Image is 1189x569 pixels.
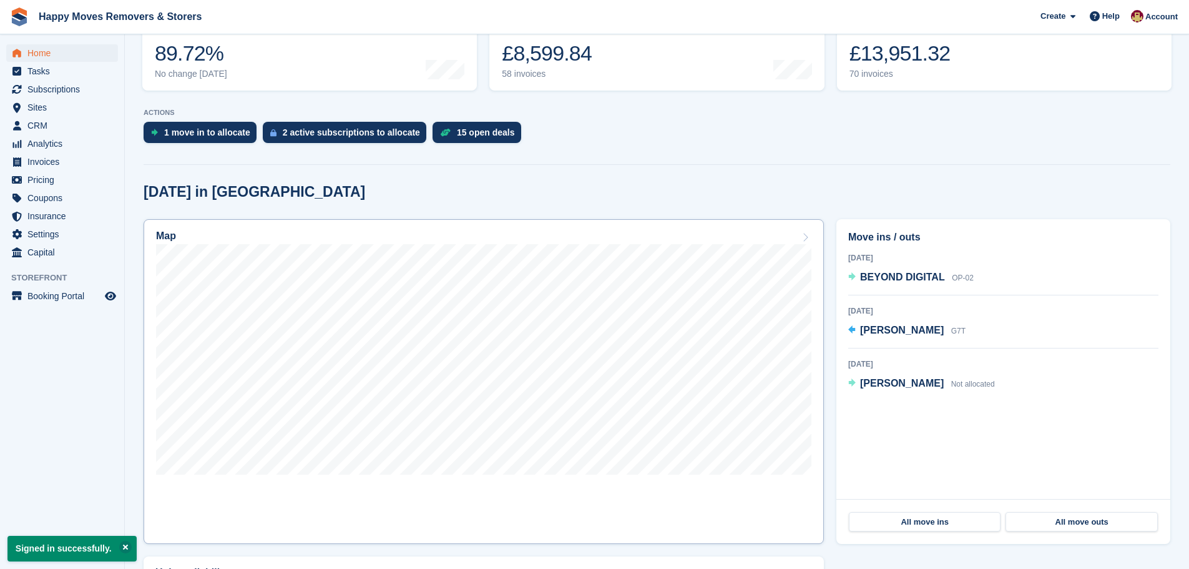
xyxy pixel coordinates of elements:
[848,376,995,392] a: [PERSON_NAME] Not allocated
[142,11,477,91] a: Occupancy 89.72% No change [DATE]
[7,536,137,562] p: Signed in successfully.
[502,41,595,66] div: £8,599.84
[27,153,102,171] span: Invoices
[10,7,29,26] img: stora-icon-8386f47178a22dfd0bd8f6a31ec36ba5ce8667c1dd55bd0f319d3a0aa187defe.svg
[27,207,102,225] span: Insurance
[440,128,451,137] img: deal-1b604bf984904fb50ccaf53a9ad4b4a5d6e5aea283cecdc64d6e3604feb123c2.svg
[6,207,118,225] a: menu
[144,122,263,149] a: 1 move in to allocate
[164,127,250,137] div: 1 move in to allocate
[27,62,102,80] span: Tasks
[263,122,433,149] a: 2 active subscriptions to allocate
[952,274,974,282] span: OP-02
[457,127,515,137] div: 15 open deals
[6,189,118,207] a: menu
[27,99,102,116] span: Sites
[27,287,102,305] span: Booking Portal
[6,153,118,171] a: menu
[144,219,824,544] a: Map
[6,81,118,98] a: menu
[283,127,420,137] div: 2 active subscriptions to allocate
[27,135,102,152] span: Analytics
[848,252,1158,264] div: [DATE]
[103,289,118,304] a: Preview store
[489,11,824,91] a: Month-to-date sales £8,599.84 58 invoices
[849,512,1001,532] a: All move ins
[860,325,944,335] span: [PERSON_NAME]
[1145,11,1178,23] span: Account
[849,41,951,66] div: £13,951.32
[951,380,995,388] span: Not allocated
[433,122,527,149] a: 15 open deals
[1102,10,1120,22] span: Help
[144,109,1170,117] p: ACTIONS
[27,189,102,207] span: Coupons
[837,11,1172,91] a: Awaiting payment £13,951.32 70 invoices
[6,225,118,243] a: menu
[155,69,227,79] div: No change [DATE]
[848,359,1158,370] div: [DATE]
[11,272,124,284] span: Storefront
[6,135,118,152] a: menu
[502,69,595,79] div: 58 invoices
[860,378,944,388] span: [PERSON_NAME]
[27,171,102,189] span: Pricing
[34,6,207,27] a: Happy Moves Removers & Storers
[155,41,227,66] div: 89.72%
[151,129,158,136] img: move_ins_to_allocate_icon-fdf77a2bb77ea45bf5b3d319d69a93e2d87916cf1d5bf7949dd705db3b84f3ca.svg
[1006,512,1157,532] a: All move outs
[6,287,118,305] a: menu
[156,230,176,242] h2: Map
[1040,10,1065,22] span: Create
[6,244,118,261] a: menu
[6,44,118,62] a: menu
[6,99,118,116] a: menu
[6,117,118,134] a: menu
[27,81,102,98] span: Subscriptions
[27,225,102,243] span: Settings
[1131,10,1143,22] img: Steven Fry
[6,62,118,80] a: menu
[27,244,102,261] span: Capital
[6,171,118,189] a: menu
[848,305,1158,317] div: [DATE]
[27,117,102,134] span: CRM
[849,69,951,79] div: 70 invoices
[951,327,966,335] span: G7T
[860,272,945,282] span: BEYOND DIGITAL
[27,44,102,62] span: Home
[270,129,276,137] img: active_subscription_to_allocate_icon-d502201f5373d7db506a760aba3b589e785aa758c864c3986d89f69b8ff3...
[848,230,1158,245] h2: Move ins / outs
[848,323,966,339] a: [PERSON_NAME] G7T
[848,270,974,286] a: BEYOND DIGITAL OP-02
[144,184,365,200] h2: [DATE] in [GEOGRAPHIC_DATA]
